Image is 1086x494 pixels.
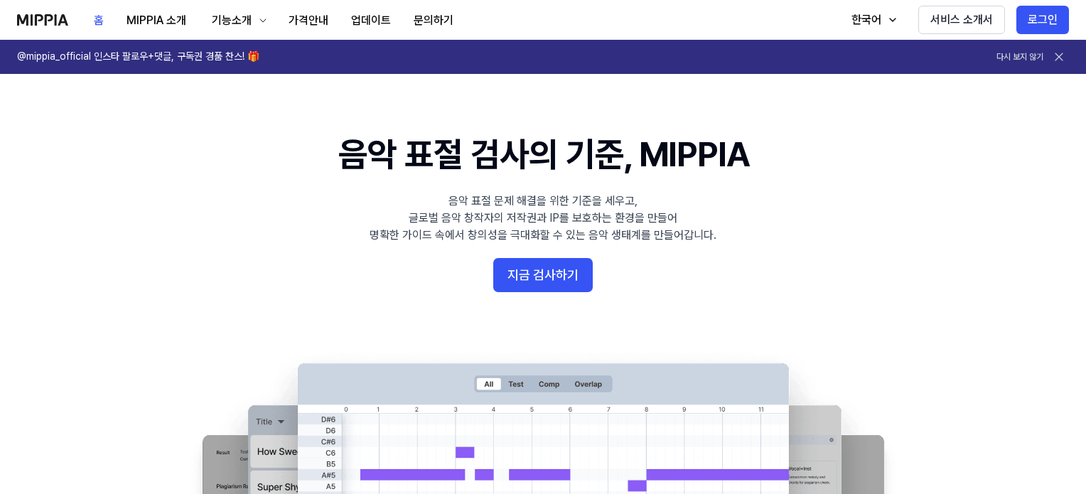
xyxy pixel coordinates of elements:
[338,131,748,178] h1: 음악 표절 검사의 기준, MIPPIA
[17,50,259,64] h1: @mippia_official 인스타 팔로우+댓글, 구독권 경품 찬스! 🎁
[340,1,402,40] a: 업데이트
[996,51,1043,63] button: 다시 보지 않기
[17,14,68,26] img: logo
[82,1,115,40] a: 홈
[837,6,907,34] button: 한국어
[277,6,340,35] button: 가격안내
[1016,6,1069,34] button: 로그인
[849,11,884,28] div: 한국어
[493,258,593,292] button: 지금 검사하기
[82,6,115,35] button: 홈
[370,193,716,244] div: 음악 표절 문제 해결을 위한 기준을 세우고, 글로벌 음악 창작자의 저작권과 IP를 보호하는 환경을 만들어 명확한 가이드 속에서 창의성을 극대화할 수 있는 음악 생태계를 만들어...
[918,6,1005,34] button: 서비스 소개서
[209,12,254,29] div: 기능소개
[402,6,465,35] button: 문의하기
[340,6,402,35] button: 업데이트
[198,6,277,35] button: 기능소개
[115,6,198,35] button: MIPPIA 소개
